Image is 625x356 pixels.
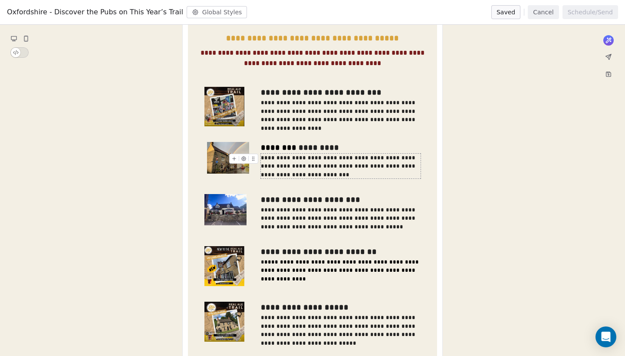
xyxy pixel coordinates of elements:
[7,7,183,17] span: Oxfordshire - Discover the Pubs on This Year’s Trail
[491,5,520,19] button: Saved
[562,5,618,19] button: Schedule/Send
[595,326,616,347] div: Open Intercom Messenger
[528,5,559,19] button: Cancel
[187,6,247,18] button: Global Styles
